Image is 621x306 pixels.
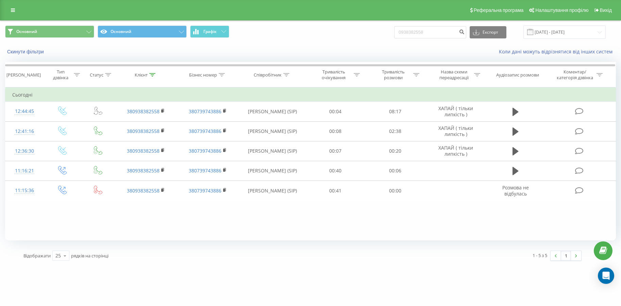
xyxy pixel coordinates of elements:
[189,108,221,115] a: 380739743886
[306,141,365,161] td: 00:07
[71,253,108,259] span: рядків на сторінці
[12,144,37,158] div: 12:36:30
[365,102,425,121] td: 08:17
[425,141,487,161] td: ХАПАЙ ( тільки липкість )
[239,121,305,141] td: [PERSON_NAME] (SIP)
[239,141,305,161] td: [PERSON_NAME] (SIP)
[127,108,160,115] a: 380938382558
[254,72,282,78] div: Співробітник
[90,72,103,78] div: Статус
[189,128,221,134] a: 380739743886
[470,26,506,38] button: Експорт
[5,26,94,38] button: Основний
[239,181,305,201] td: [PERSON_NAME] (SIP)
[189,167,221,174] a: 380739743886
[189,148,221,154] a: 380739743886
[306,102,365,121] td: 00:04
[502,184,529,197] span: Розмова не відбулась
[561,251,571,260] a: 1
[5,49,47,55] button: Скинути фільтри
[12,105,37,118] div: 12:44:45
[98,26,187,38] button: Основний
[496,72,539,78] div: Аудіозапис розмови
[365,141,425,161] td: 00:20
[127,128,160,134] a: 380938382558
[23,253,51,259] span: Відображати
[365,161,425,181] td: 00:06
[306,181,365,201] td: 00:41
[555,69,595,81] div: Коментар/категорія дзвінка
[203,29,217,34] span: Графік
[436,69,472,81] div: Назва схеми переадресації
[535,7,588,13] span: Налаштування профілю
[425,121,487,141] td: ХАПАЙ ( тільки липкість )
[127,187,160,194] a: 380938382558
[306,161,365,181] td: 00:40
[425,102,487,121] td: ХАПАЙ ( тільки липкість )
[499,48,616,55] a: Коли дані можуть відрізнятися вiд інших систем
[375,69,412,81] div: Тривалість розмови
[189,72,217,78] div: Бізнес номер
[49,69,72,81] div: Тип дзвінка
[12,184,37,197] div: 11:15:36
[127,148,160,154] a: 380938382558
[135,72,148,78] div: Клієнт
[533,252,547,259] div: 1 - 5 з 5
[12,164,37,177] div: 11:16:21
[127,167,160,174] a: 380938382558
[239,102,305,121] td: [PERSON_NAME] (SIP)
[16,29,37,34] span: Основний
[55,252,61,259] div: 25
[365,181,425,201] td: 00:00
[239,161,305,181] td: [PERSON_NAME] (SIP)
[306,121,365,141] td: 00:08
[316,69,352,81] div: Тривалість очікування
[189,187,221,194] a: 380739743886
[394,26,466,38] input: Пошук за номером
[600,7,612,13] span: Вихід
[6,72,41,78] div: [PERSON_NAME]
[5,88,616,102] td: Сьогодні
[190,26,229,38] button: Графік
[12,125,37,138] div: 12:41:16
[474,7,524,13] span: Реферальна програма
[598,268,614,284] div: Open Intercom Messenger
[365,121,425,141] td: 02:38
